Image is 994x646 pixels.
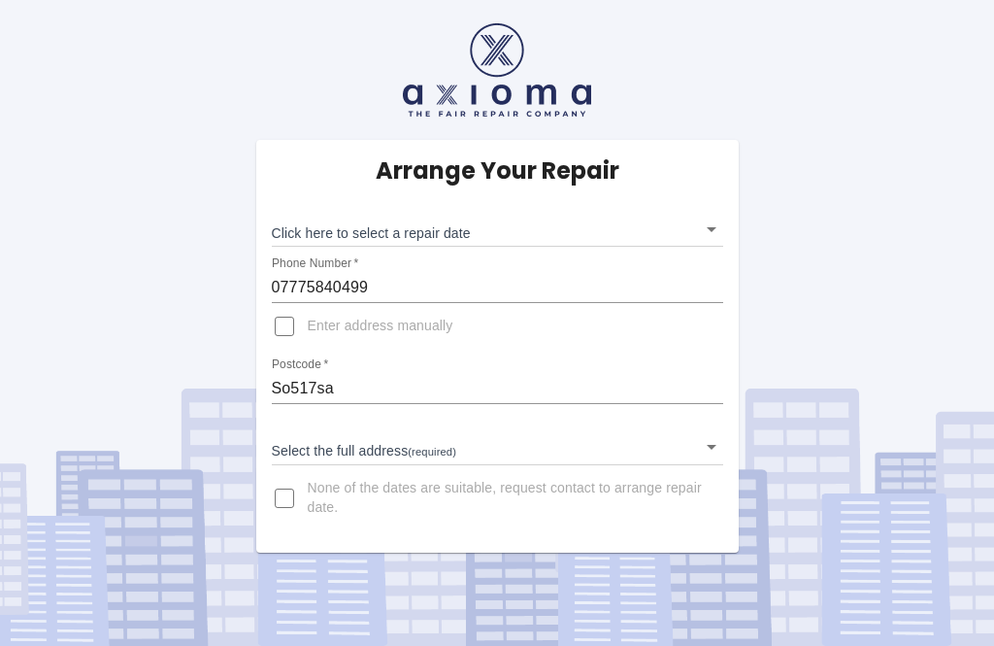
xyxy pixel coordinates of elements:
label: Postcode [272,357,328,373]
h5: Arrange Your Repair [376,155,619,187]
label: Phone Number [272,255,358,272]
span: None of the dates are suitable, request contact to arrange repair date. [308,479,708,518]
span: Enter address manually [308,317,453,336]
img: axioma [403,23,591,117]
